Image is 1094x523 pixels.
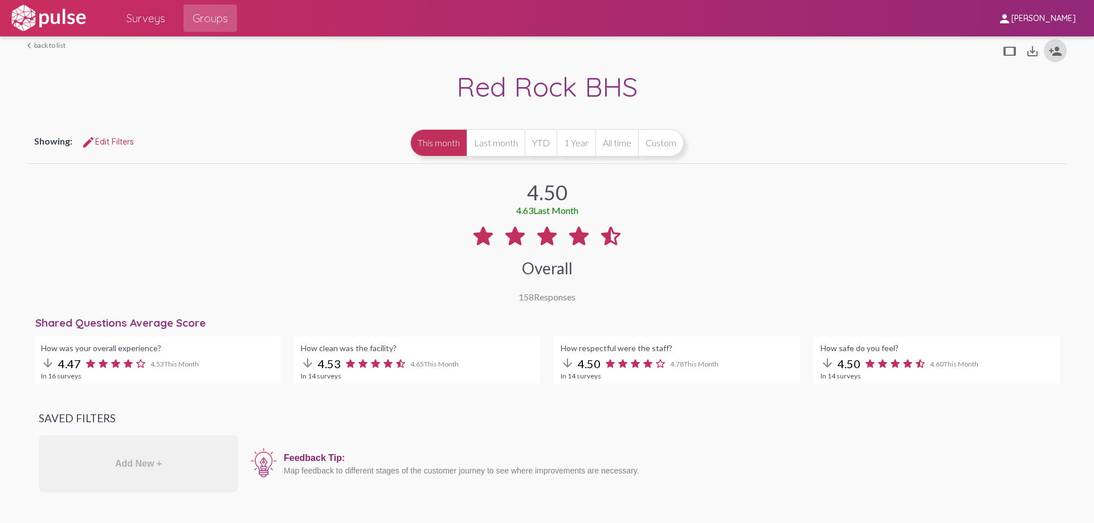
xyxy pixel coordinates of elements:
[41,343,273,353] div: How was your overall experience?
[561,343,793,353] div: How respectful were the staff?
[1003,44,1017,58] mat-icon: tablet
[516,205,578,216] div: 4.63
[467,129,525,157] button: Last month
[424,360,459,368] span: This Month
[838,357,860,370] span: 4.50
[989,7,1085,28] button: [PERSON_NAME]
[561,356,574,370] mat-icon: arrow_downward
[561,372,793,380] div: In 14 surveys
[578,357,601,370] span: 4.50
[193,8,228,28] span: Groups
[519,291,534,302] span: 158
[150,360,199,368] span: 4.53
[284,466,1050,475] div: Map feedback to different stages of the customer journey to see where improvements are necessary.
[183,5,237,32] a: Groups
[81,137,134,147] span: Edit Filters
[27,42,34,49] mat-icon: arrow_back_ios
[39,412,1055,425] h3: Saved Filters
[410,360,459,368] span: 4.65
[930,360,978,368] span: 4.60
[1044,39,1067,62] button: Person
[998,39,1021,62] button: tablet
[820,356,834,370] mat-icon: arrow_downward
[35,316,1067,330] div: Shared Questions Average Score
[944,360,978,368] span: This Month
[638,129,684,157] button: Custom
[39,435,238,492] div: Add New +
[34,135,72,146] span: Showing:
[684,360,719,368] span: This Month
[284,453,1050,463] div: Feedback Tip:
[522,258,573,278] div: Overall
[527,180,568,205] div: 4.50
[820,372,1053,380] div: In 14 surveys
[41,356,55,370] mat-icon: arrow_downward
[1026,44,1039,58] mat-icon: Download
[250,447,278,479] img: icon12.png
[301,372,533,380] div: In 14 surveys
[318,357,341,370] span: 4.53
[410,129,467,157] button: This month
[533,205,578,216] span: Last Month
[301,343,533,353] div: How clean was the facility?
[595,129,638,157] button: All time
[1048,44,1062,58] mat-icon: Person
[670,360,719,368] span: 4.78
[1021,39,1044,62] button: Download
[9,4,88,32] img: white-logo.svg
[557,129,595,157] button: 1 Year
[164,360,199,368] span: This Month
[58,357,81,370] span: 4.47
[41,372,273,380] div: In 16 surveys
[27,41,66,50] a: back to list
[998,12,1011,26] mat-icon: person
[519,291,575,302] div: Responses
[27,69,1067,106] div: Red Rock BHS
[1011,14,1076,24] span: [PERSON_NAME]
[72,131,143,152] button: Edit FiltersEdit Filters
[301,356,315,370] mat-icon: arrow_downward
[525,129,557,157] button: YTD
[117,5,174,32] a: Surveys
[820,343,1053,353] div: How safe do you feel?
[81,135,95,149] mat-icon: Edit Filters
[126,8,165,28] span: Surveys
